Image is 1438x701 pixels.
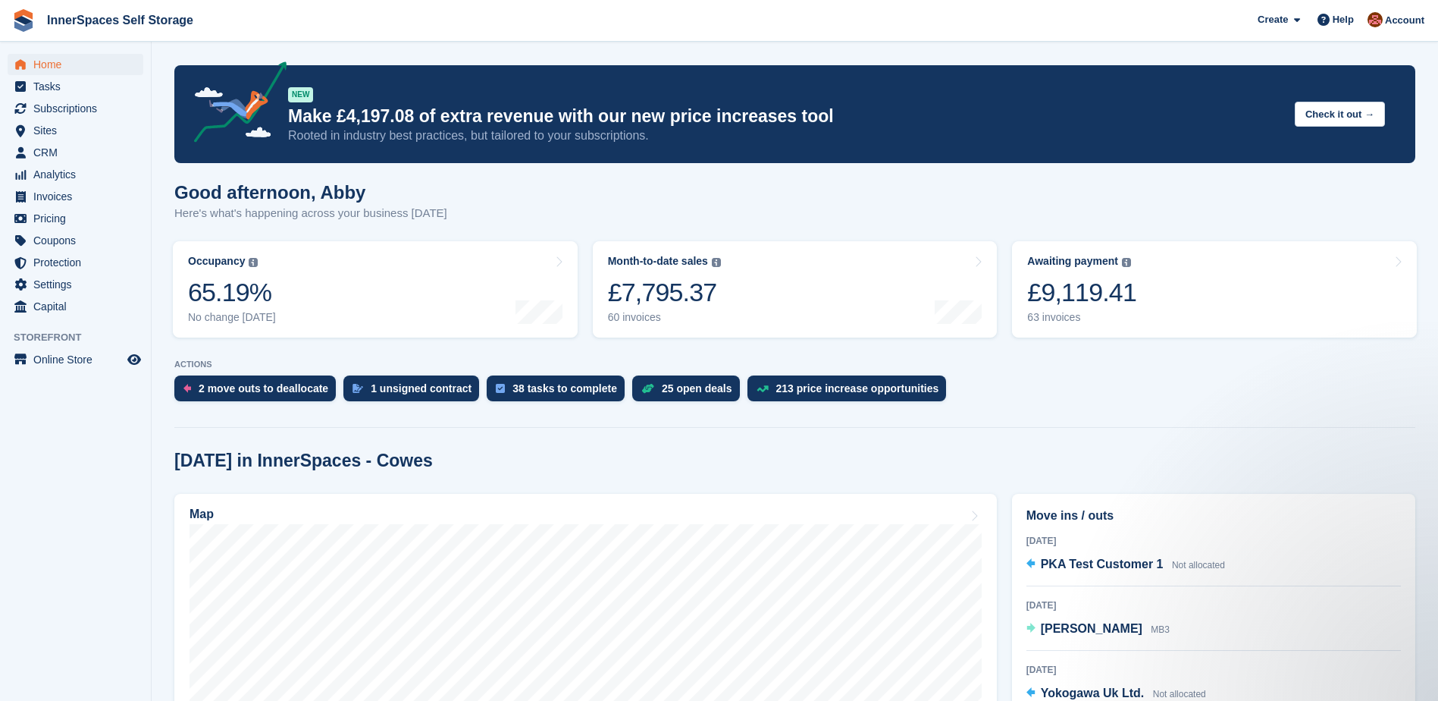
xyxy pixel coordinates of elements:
[190,508,214,521] h2: Map
[183,384,191,393] img: move_outs_to_deallocate_icon-f764333ba52eb49d3ac5e1228854f67142a1ed5810a6f6cc68b1a99e826820c5.svg
[33,349,124,370] span: Online Store
[608,277,721,308] div: £7,795.37
[1122,258,1131,267] img: icon-info-grey-7440780725fd019a000dd9b08b2336e03edf1995a4989e88bcd33f0948082b44.svg
[249,258,258,267] img: icon-info-grey-7440780725fd019a000dd9b08b2336e03edf1995a4989e88bcd33f0948082b44.svg
[8,186,143,207] a: menu
[33,230,124,251] span: Coupons
[1172,560,1225,571] span: Not allocated
[608,311,721,324] div: 60 invoices
[288,127,1283,144] p: Rooted in industry best practices, but tailored to your subscriptions.
[8,142,143,163] a: menu
[8,98,143,119] a: menu
[1368,12,1383,27] img: Abby Tilley
[757,385,769,392] img: price_increase_opportunities-93ffe204e8149a01c8c9dc8f82e8f89637d9d84a8eef4429ea346261dce0b2c0.svg
[1333,12,1354,27] span: Help
[1012,241,1417,338] a: Awaiting payment £9,119.41 63 invoices
[41,8,199,33] a: InnerSpaces Self Storage
[33,142,124,163] span: CRM
[8,120,143,141] a: menu
[1026,663,1401,677] div: [DATE]
[33,98,124,119] span: Subscriptions
[496,384,505,393] img: task-75834270c22a3079a89374b754ae025e5fb1db73e45f91037f5363f120a921f8.svg
[352,384,363,393] img: contract_signature_icon-13c848040528278c33f63329250d36e43548de30e8caae1d1a13099fd9432cc5.svg
[33,164,124,185] span: Analytics
[288,87,313,102] div: NEW
[1041,558,1164,571] span: PKA Test Customer 1
[776,382,939,395] div: 213 price increase opportunities
[662,382,732,395] div: 25 open deals
[174,205,447,222] p: Here's what's happening across your business [DATE]
[632,376,747,409] a: 25 open deals
[12,9,35,32] img: stora-icon-8386f47178a22dfd0bd8f6a31ec36ba5ce8667c1dd55bd0f319d3a0aa187defe.svg
[33,76,124,97] span: Tasks
[1026,599,1401,612] div: [DATE]
[173,241,578,338] a: Occupancy 65.19% No change [DATE]
[174,376,343,409] a: 2 move outs to deallocate
[125,350,143,369] a: Preview store
[1026,534,1401,548] div: [DATE]
[1295,102,1385,127] button: Check it out →
[1026,555,1225,575] a: PKA Test Customer 1 Not allocated
[512,382,617,395] div: 38 tasks to complete
[8,164,143,185] a: menu
[608,255,708,268] div: Month-to-date sales
[8,274,143,295] a: menu
[1153,689,1206,699] span: Not allocated
[8,252,143,273] a: menu
[1041,622,1142,635] span: [PERSON_NAME]
[33,252,124,273] span: Protection
[33,120,124,141] span: Sites
[1041,687,1145,699] span: Yokogawa Uk Ltd.
[174,182,447,203] h1: Good afternoon, Abby
[8,54,143,75] a: menu
[1026,620,1170,640] a: [PERSON_NAME] MB3
[188,255,245,268] div: Occupancy
[174,360,1415,369] p: ACTIONS
[174,451,433,471] h2: [DATE] in InnerSpaces - Cowes
[1026,507,1401,525] h2: Move ins / outs
[371,382,472,395] div: 1 unsigned contract
[1027,311,1136,324] div: 63 invoices
[343,376,487,409] a: 1 unsigned contract
[641,383,654,394] img: deal-1b604bf984904fb50ccaf53a9ad4b4a5d6e5aea283cecdc64d6e3604feb123c2.svg
[747,376,954,409] a: 213 price increase opportunities
[33,274,124,295] span: Settings
[1027,277,1136,308] div: £9,119.41
[1151,624,1170,635] span: MB3
[33,186,124,207] span: Invoices
[188,311,276,324] div: No change [DATE]
[199,382,328,395] div: 2 move outs to deallocate
[8,296,143,317] a: menu
[33,296,124,317] span: Capital
[1385,13,1424,28] span: Account
[487,376,632,409] a: 38 tasks to complete
[8,349,143,370] a: menu
[1258,12,1288,27] span: Create
[33,54,124,75] span: Home
[712,258,721,267] img: icon-info-grey-7440780725fd019a000dd9b08b2336e03edf1995a4989e88bcd33f0948082b44.svg
[188,277,276,308] div: 65.19%
[33,208,124,229] span: Pricing
[288,105,1283,127] p: Make £4,197.08 of extra revenue with our new price increases tool
[8,76,143,97] a: menu
[181,61,287,148] img: price-adjustments-announcement-icon-8257ccfd72463d97f412b2fc003d46551f7dbcb40ab6d574587a9cd5c0d94...
[8,230,143,251] a: menu
[8,208,143,229] a: menu
[14,330,151,345] span: Storefront
[1027,255,1118,268] div: Awaiting payment
[593,241,998,338] a: Month-to-date sales £7,795.37 60 invoices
